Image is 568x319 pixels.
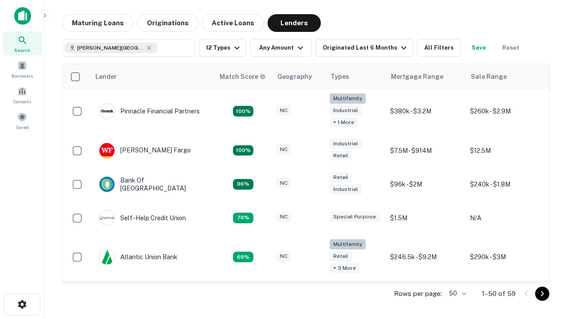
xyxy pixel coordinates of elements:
div: Mortgage Range [391,71,443,82]
td: $7.5M - $914M [386,134,465,167]
span: [PERSON_NAME][GEOGRAPHIC_DATA], [GEOGRAPHIC_DATA] [77,44,144,52]
div: 50 [446,287,468,300]
td: N/A [465,201,545,235]
div: Originated Last 6 Months [323,43,409,53]
div: Industrial [330,184,362,195]
div: Sale Range [471,71,507,82]
button: All Filters [417,39,461,57]
div: Matching Properties: 11, hasApolloMatch: undefined [233,213,253,223]
button: Active Loans [202,14,264,32]
div: Self-help Credit Union [99,210,186,226]
td: $260k - $2.9M [465,89,545,134]
img: picture [99,104,114,119]
div: NC [276,105,291,116]
button: 12 Types [199,39,246,57]
div: NC [276,212,291,222]
span: Contacts [13,98,31,105]
td: $240k - $1.8M [465,167,545,201]
div: Types [331,71,349,82]
div: Lender [95,71,117,82]
div: Geography [277,71,312,82]
a: Search [3,31,42,55]
button: Save your search to get updates of matches that match your search criteria. [465,39,493,57]
button: Reset [497,39,525,57]
h6: Match Score [220,72,264,82]
img: capitalize-icon.png [14,7,31,25]
div: NC [276,251,291,261]
button: Maturing Loans [62,14,134,32]
p: 1–50 of 59 [482,288,516,299]
div: Matching Properties: 26, hasApolloMatch: undefined [233,106,253,117]
th: Sale Range [465,64,545,89]
img: picture [99,143,114,158]
button: Any Amount [250,39,312,57]
div: Pinnacle Financial Partners [99,103,200,119]
div: Capitalize uses an advanced AI algorithm to match your search with the best lender. The match sco... [220,72,266,82]
a: Contacts [3,83,42,107]
td: $246.5k - $9.2M [386,235,465,280]
button: Go to next page [535,287,549,301]
div: Bank Of [GEOGRAPHIC_DATA] [99,176,205,192]
span: Search [14,47,30,54]
a: Borrowers [3,57,42,81]
div: Matching Properties: 15, hasApolloMatch: undefined [233,145,253,156]
img: picture [99,210,114,226]
td: $380k - $3.2M [386,89,465,134]
span: Borrowers [12,72,33,79]
button: Lenders [268,14,321,32]
th: Geography [272,64,325,89]
div: Retail [330,251,352,261]
img: picture [99,177,114,192]
td: $1.5M [386,201,465,235]
td: $96k - $2M [386,167,465,201]
button: Originations [137,14,198,32]
p: Rows per page: [394,288,442,299]
td: $12.5M [465,134,545,167]
div: + 3 more [330,263,359,273]
div: Industrial [330,139,362,149]
div: Matching Properties: 10, hasApolloMatch: undefined [233,252,253,262]
div: NC [276,178,291,188]
th: Lender [90,64,214,89]
div: Industrial [330,105,362,116]
div: Retail [330,172,352,183]
img: picture [99,249,114,265]
div: Retail [330,151,352,161]
div: NC [276,144,291,155]
iframe: Chat Widget [524,248,568,291]
button: Originated Last 6 Months [316,39,413,57]
td: $290k - $3M [465,235,545,280]
div: Multifamily [330,239,366,249]
a: Saved [3,109,42,132]
div: Multifamily [330,93,366,104]
th: Mortgage Range [386,64,465,89]
div: Atlantic Union Bank [99,249,177,265]
th: Capitalize uses an advanced AI algorithm to match your search with the best lender. The match sco... [214,64,272,89]
div: Matching Properties: 14, hasApolloMatch: undefined [233,179,253,190]
div: + 1 more [330,117,358,128]
th: Types [325,64,386,89]
div: Special Purpose [330,212,379,222]
span: Saved [16,124,29,131]
div: [PERSON_NAME] Fargo [99,143,191,159]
